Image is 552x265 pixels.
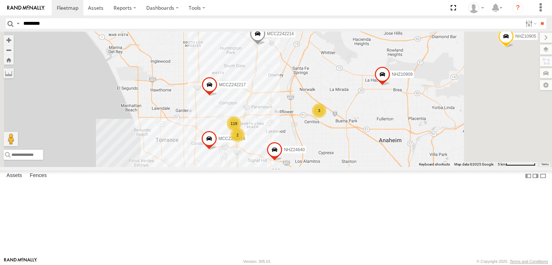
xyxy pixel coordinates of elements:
[454,162,493,166] span: Map data ©2025 Google
[230,128,245,142] div: 2
[539,171,547,181] label: Hide Summary Table
[312,103,326,118] div: 3
[392,72,413,77] span: NHZ10909
[218,136,245,141] span: MCCZ242218
[227,116,241,131] div: 119
[419,162,450,167] button: Keyboard shortcuts
[4,132,18,146] button: Drag Pegman onto the map to open Street View
[4,55,14,65] button: Zoom Home
[541,163,549,166] a: Terms
[532,171,539,181] label: Dock Summary Table to the Right
[466,3,487,13] div: Zulema McIntosch
[4,45,14,55] button: Zoom out
[267,31,294,36] span: MCCZ242214
[26,171,50,181] label: Fences
[510,259,548,264] a: Terms and Conditions
[3,171,26,181] label: Assets
[512,2,524,14] i: ?
[498,162,506,166] span: 5 km
[523,18,538,29] label: Search Filter Options
[525,171,532,181] label: Dock Summary Table to the Left
[4,68,14,78] label: Measure
[284,147,305,152] span: NHZ24640
[4,258,37,265] a: Visit our Website
[7,5,45,10] img: rand-logo.svg
[4,35,14,45] button: Zoom in
[477,259,548,264] div: © Copyright 2025 -
[243,259,271,264] div: Version: 305.01
[15,18,21,29] label: Search Query
[540,80,552,90] label: Map Settings
[515,34,536,39] span: NHZ10905
[496,162,538,167] button: Map Scale: 5 km per 79 pixels
[219,82,246,87] span: MCCZ242217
